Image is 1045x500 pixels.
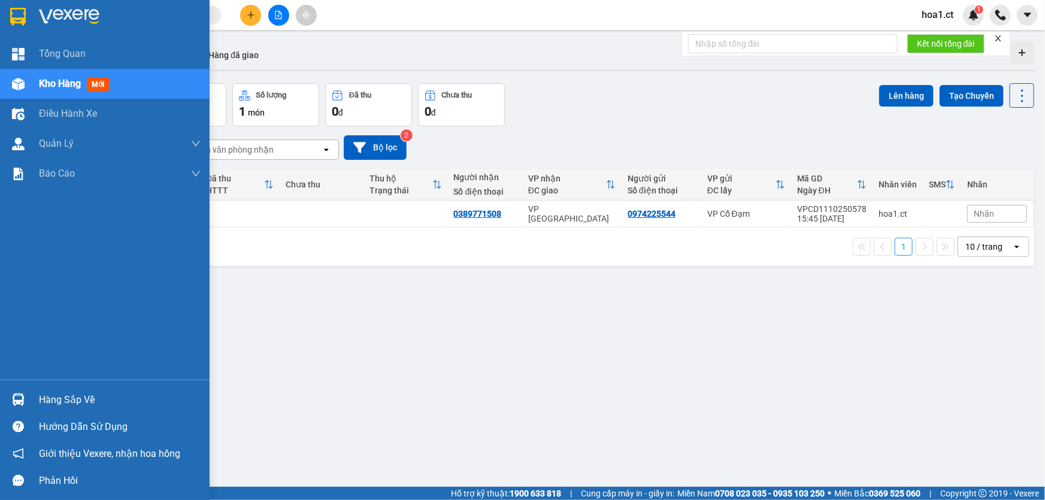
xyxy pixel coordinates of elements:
button: Đã thu0đ [325,83,412,126]
span: món [248,108,265,117]
th: Toggle SortBy [522,169,622,201]
div: ĐC lấy [707,186,776,195]
span: message [13,475,24,486]
div: 0974225544 [628,209,676,219]
div: HTTT [206,186,264,195]
span: ⚪️ [828,491,831,496]
span: Tổng Quan [39,46,86,61]
span: | [570,487,572,500]
th: Toggle SortBy [923,169,961,201]
div: Nhân viên [879,180,917,189]
button: Hàng đã giao [199,41,268,69]
div: Thu hộ [369,174,432,183]
div: 10 / trang [965,241,1002,253]
span: Kho hàng [39,78,81,89]
span: Điều hành xe [39,106,97,121]
span: notification [13,448,24,459]
span: đ [338,108,343,117]
div: Trạng thái [369,186,432,195]
div: Đã thu [206,174,264,183]
div: Chọn văn phòng nhận [191,144,274,156]
div: SMS [929,180,946,189]
img: warehouse-icon [12,138,25,150]
sup: 2 [401,129,413,141]
span: 0 [425,104,431,119]
span: copyright [979,489,987,498]
th: Toggle SortBy [200,169,280,201]
strong: 1900 633 818 [510,489,561,498]
span: caret-down [1022,10,1033,20]
th: Toggle SortBy [364,169,447,201]
button: caret-down [1017,5,1038,26]
button: Bộ lọc [344,135,407,160]
div: Phản hồi [39,472,201,490]
button: plus [240,5,261,26]
div: Số lượng [256,91,287,99]
div: VP gửi [707,174,776,183]
button: file-add [268,5,289,26]
button: Lên hàng [879,85,934,107]
div: Nhãn [967,180,1027,189]
div: Người nhận [454,172,516,182]
img: logo-vxr [10,8,26,26]
span: Giới thiệu Vexere, nhận hoa hồng [39,446,180,461]
button: Số lượng1món [232,83,319,126]
span: plus [247,11,255,19]
div: Người gửi [628,174,695,183]
strong: 0369 525 060 [869,489,920,498]
img: icon-new-feature [968,10,979,20]
div: Đã thu [349,91,371,99]
div: Chưa thu [442,91,472,99]
div: Mã GD [797,174,857,183]
span: down [191,169,201,178]
div: Tạo kho hàng mới [1010,41,1034,65]
span: Nhãn [974,209,994,219]
strong: 0708 023 035 - 0935 103 250 [715,489,825,498]
img: warehouse-icon [12,393,25,406]
span: Hỗ trợ kỹ thuật: [451,487,561,500]
span: close [994,34,1002,43]
div: 15:45 [DATE] [797,214,867,223]
span: hoa1.ct [912,7,963,22]
img: warehouse-icon [12,78,25,90]
span: Miền Nam [677,487,825,500]
div: VP Cổ Đạm [707,209,785,219]
sup: 1 [975,5,983,14]
div: hoa1.ct [879,209,917,219]
span: Miền Bắc [834,487,920,500]
div: VPCD1110250578 [797,204,867,214]
div: Chưa thu [286,180,358,189]
img: warehouse-icon [12,108,25,120]
span: file-add [274,11,283,19]
div: Số điện thoại [454,187,516,196]
button: 1 [895,238,913,256]
span: Quản Lý [39,136,74,151]
th: Toggle SortBy [791,169,873,201]
div: Ngày ĐH [797,186,857,195]
button: Tạo Chuyến [940,85,1004,107]
div: Hướng dẫn sử dụng [39,418,201,436]
div: Số điện thoại [628,186,695,195]
span: | [929,487,931,500]
span: 1 [239,104,246,119]
span: mới [87,78,109,91]
span: aim [302,11,310,19]
div: VP [GEOGRAPHIC_DATA] [528,204,616,223]
button: Chưa thu0đ [418,83,505,126]
svg: open [1012,242,1022,251]
span: down [191,139,201,149]
button: aim [296,5,317,26]
span: 1 [977,5,981,14]
span: Báo cáo [39,166,75,181]
img: dashboard-icon [12,48,25,60]
div: Hàng sắp về [39,391,201,409]
span: Kết nối tổng đài [917,37,975,50]
svg: open [322,145,331,154]
span: Cung cấp máy in - giấy in: [581,487,674,500]
img: phone-icon [995,10,1006,20]
div: VP nhận [528,174,606,183]
th: Toggle SortBy [701,169,791,201]
span: đ [431,108,436,117]
span: question-circle [13,421,24,432]
input: Nhập số tổng đài [688,34,898,53]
